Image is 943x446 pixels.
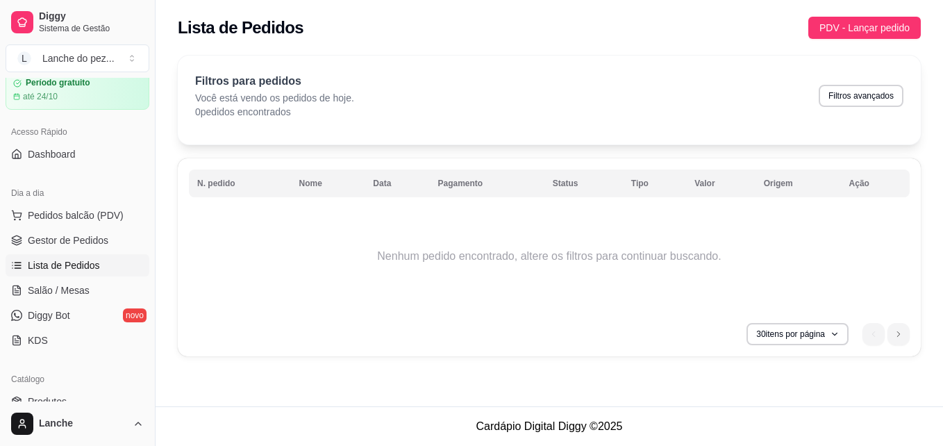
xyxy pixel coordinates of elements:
button: PDV - Lançar pedido [808,17,921,39]
th: Tipo [623,170,686,197]
button: Filtros avançados [819,85,903,107]
a: Produtos [6,390,149,413]
th: Ação [841,170,910,197]
span: Salão / Mesas [28,283,90,297]
span: Produtos [28,395,67,408]
p: Filtros para pedidos [195,73,354,90]
a: Dashboard [6,143,149,165]
button: Lanche [6,407,149,440]
button: 30itens por página [746,323,849,345]
div: Catálogo [6,368,149,390]
span: KDS [28,333,48,347]
a: Diggy Botnovo [6,304,149,327]
div: Acesso Rápido [6,121,149,143]
td: Nenhum pedido encontrado, altere os filtros para continuar buscando. [189,201,910,312]
th: Valor [686,170,755,197]
nav: pagination navigation [856,316,917,352]
button: Pedidos balcão (PDV) [6,204,149,226]
span: Lanche [39,418,127,430]
a: Gestor de Pedidos [6,229,149,251]
button: Select a team [6,44,149,72]
span: Dashboard [28,147,76,161]
div: Lanche do pez ... [42,51,115,65]
span: Diggy [39,10,144,23]
th: Status [544,170,623,197]
a: Lista de Pedidos [6,254,149,276]
th: Pagamento [430,170,544,197]
span: Lista de Pedidos [28,258,100,272]
li: next page button [887,323,910,345]
footer: Cardápio Digital Diggy © 2025 [156,406,943,446]
th: N. pedido [189,170,291,197]
span: Sistema de Gestão [39,23,144,34]
span: Diggy Bot [28,308,70,322]
a: DiggySistema de Gestão [6,6,149,39]
article: até 24/10 [23,91,58,102]
a: KDS [6,329,149,352]
span: PDV - Lançar pedido [819,20,910,35]
th: Origem [756,170,841,197]
th: Nome [291,170,365,197]
span: L [17,51,31,65]
article: Período gratuito [26,78,90,88]
div: Dia a dia [6,182,149,204]
h2: Lista de Pedidos [178,17,303,39]
th: Data [365,170,429,197]
p: 0 pedidos encontrados [195,105,354,119]
a: Período gratuitoaté 24/10 [6,70,149,110]
span: Pedidos balcão (PDV) [28,208,124,222]
span: Gestor de Pedidos [28,233,108,247]
p: Você está vendo os pedidos de hoje. [195,91,354,105]
a: Salão / Mesas [6,279,149,302]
